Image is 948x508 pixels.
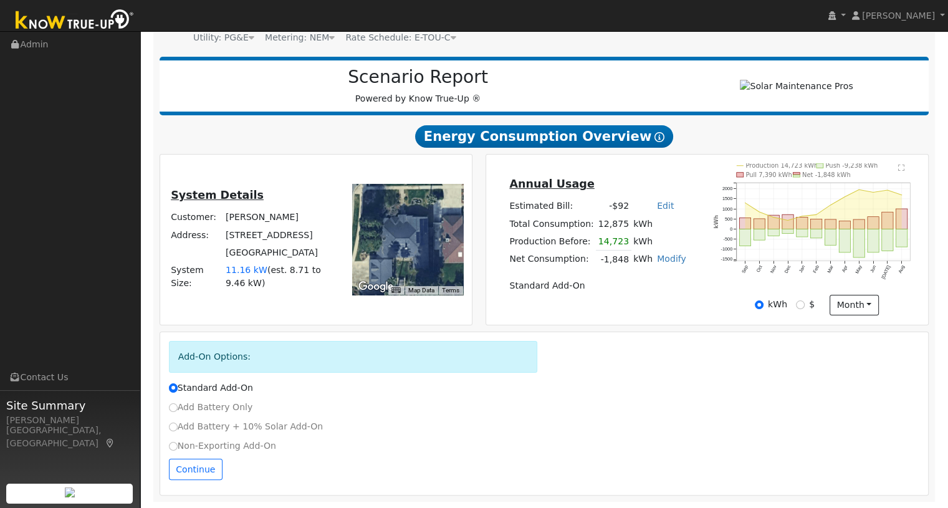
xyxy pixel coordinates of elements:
text: Push -9,238 kWh [826,162,878,169]
circle: onclick="" [830,204,831,206]
circle: onclick="" [744,202,746,204]
div: Add-On Options: [169,341,538,373]
circle: onclick="" [759,211,760,213]
text: Jan [798,264,806,274]
input: Non-Exporting Add-On [169,442,178,451]
div: [GEOGRAPHIC_DATA], [GEOGRAPHIC_DATA] [6,424,133,450]
span: ) [262,278,266,288]
a: Map [105,438,116,448]
td: [GEOGRAPHIC_DATA] [223,244,335,261]
text: Apr [841,264,849,274]
img: retrieve [65,487,75,497]
td: System Size: [169,261,224,292]
text: Nov [769,264,778,274]
u: System Details [171,189,264,201]
circle: onclick="" [787,219,789,221]
td: System Size [223,261,335,292]
input: Add Battery Only [169,403,178,412]
text: Aug [898,264,906,274]
input: Add Battery + 10% Solar Add-On [169,423,178,431]
circle: onclick="" [858,189,860,191]
td: 12,875 [596,215,631,232]
td: Estimated Bill: [507,198,596,215]
rect: onclick="" [782,214,793,229]
td: kWh [631,232,655,251]
span: Alias: H2ETOUCN [345,32,456,42]
rect: onclick="" [853,219,864,229]
rect: onclick="" [825,229,836,246]
label: kWh [768,298,787,311]
rect: onclick="" [797,217,808,229]
rect: onclick="" [868,217,879,229]
rect: onclick="" [754,219,765,229]
rect: onclick="" [811,219,822,229]
rect: onclick="" [896,209,907,229]
circle: onclick="" [773,216,775,218]
text: -1500 [721,256,733,262]
a: Modify [657,254,686,264]
td: Net Consumption: [507,251,596,269]
td: Total Consumption: [507,215,596,232]
text: 0 [730,226,732,232]
span: [PERSON_NAME] [862,11,935,21]
div: [PERSON_NAME] [6,414,133,427]
td: 14,723 [596,232,631,251]
circle: onclick="" [844,196,846,198]
span: 11.16 kW [226,265,267,275]
span: Energy Consumption Overview [415,125,673,148]
label: $ [809,298,815,311]
span: est. 8.71 to 9.46 kW [226,265,321,288]
rect: onclick="" [768,215,779,229]
button: month [830,295,879,316]
div: Metering: NEM [265,31,335,44]
circle: onclick="" [802,215,803,217]
a: Edit [657,201,674,211]
td: -1,848 [596,251,631,269]
i: Show Help [654,132,664,142]
td: [PERSON_NAME] [223,209,335,226]
input: Standard Add-On [169,383,178,392]
rect: onclick="" [853,229,864,258]
text: -500 [724,236,733,242]
text: 1000 [722,206,732,211]
text: Oct [755,264,764,273]
img: Solar Maintenance Pros [740,80,853,93]
text: -1000 [721,246,733,252]
button: Keyboard shortcuts [391,286,400,295]
a: Open this area in Google Maps (opens a new window) [355,279,396,295]
circle: onclick="" [901,194,903,196]
rect: onclick="" [782,229,793,234]
text: Jun [869,264,877,274]
text:  [898,164,905,171]
rect: onclick="" [797,229,808,237]
rect: onclick="" [825,219,836,229]
text: Net -1,848 kWh [802,171,851,178]
text: Feb [812,264,820,274]
label: Add Battery Only [169,401,253,414]
button: Map Data [408,286,434,295]
a: Terms (opens in new tab) [442,287,459,294]
rect: onclick="" [839,221,850,229]
circle: onclick="" [887,189,889,191]
span: Site Summary [6,397,133,414]
label: Add Battery + 10% Solar Add-On [169,420,323,433]
text: Production 14,723 kWh [746,162,818,169]
rect: onclick="" [768,229,779,236]
rect: onclick="" [739,218,750,229]
td: kWh [631,251,655,269]
circle: onclick="" [873,191,874,193]
rect: onclick="" [739,229,750,246]
rect: onclick="" [882,229,893,251]
input: $ [796,300,805,309]
td: -$92 [596,198,631,215]
circle: onclick="" [815,214,817,216]
h2: Scenario Report [172,67,664,88]
text: [DATE] [881,264,892,280]
rect: onclick="" [882,212,893,229]
td: [STREET_ADDRESS] [223,226,335,244]
u: Annual Usage [509,178,594,190]
div: Powered by Know True-Up ® [166,67,671,105]
text: kWh [714,215,720,229]
img: Google [355,279,396,295]
img: Know True-Up [9,7,140,35]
